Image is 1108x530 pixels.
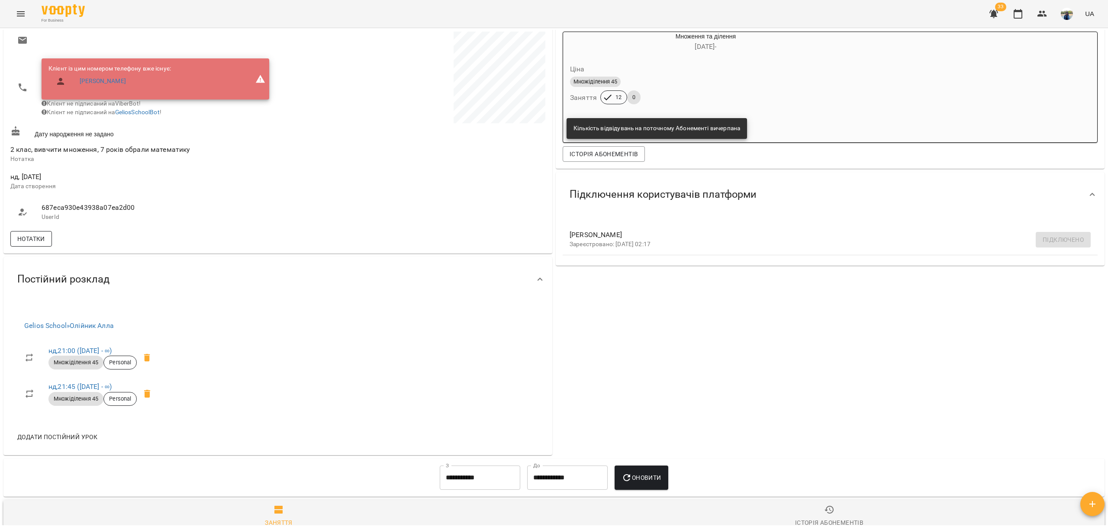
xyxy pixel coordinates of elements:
div: Дату народження не задано [9,124,278,140]
div: Множення та ділення [563,32,605,53]
div: Множення та ділення [605,32,807,53]
button: Множення та ділення[DATE]- ЦінаМножіділення 45Заняття120 [563,32,807,115]
span: 2 клас, вивчити множення, 7 років обрали математику [10,145,190,154]
span: For Business [42,18,85,23]
button: Оновити [615,466,668,490]
span: Нотатки [17,234,45,244]
button: Додати постійний урок [14,429,101,445]
span: 0 [627,93,641,101]
span: Personal [104,359,136,366]
a: [PERSON_NAME] [80,77,126,86]
span: 33 [995,3,1006,11]
a: GeliosSchoolBot [115,109,160,116]
span: Множіділення 45 [48,395,103,403]
span: Клієнт не підписаний на ! [42,109,161,116]
span: Додати постійний урок [17,432,97,442]
span: Оновити [622,472,661,483]
p: Нотатка [10,155,276,164]
div: Кількість відвідувань на поточному Абонементі вичерпана [573,121,740,136]
span: Клієнт не підписаний на ViberBot! [42,100,141,107]
h6: Ціна [570,63,585,75]
div: Підключення користувачів платформи [556,172,1105,217]
div: Історія абонементів [795,517,863,528]
span: Історія абонементів [570,149,638,159]
span: Множіділення 45 [570,78,621,86]
a: нд,21:00 ([DATE] - ∞) [48,347,112,355]
div: Постійний розклад [3,257,552,302]
span: Personal [104,395,136,403]
span: нд, [DATE] [10,172,276,182]
span: Множіділення 45 [48,359,103,366]
p: UserId [42,213,269,222]
ul: Клієнт із цим номером телефону вже існує: [48,64,171,93]
span: [DATE] - [695,42,716,51]
span: Видалити приватний урок Олійник Алла нд 21:45 клієнта Діана Михайлова [137,383,158,404]
span: 12 [610,93,627,101]
div: Заняття [265,517,293,528]
button: Історія абонементів [563,146,645,162]
span: [PERSON_NAME] [570,230,1077,240]
a: нд,21:45 ([DATE] - ∞) [48,382,112,391]
span: UA [1085,9,1094,18]
span: Видалити приватний урок Олійник Алла нд 21:00 клієнта Діана Михайлова [137,347,158,368]
button: Нотатки [10,231,52,247]
span: Постійний розклад [17,273,110,286]
button: UA [1082,6,1098,22]
span: Підключення користувачів платформи [570,188,757,201]
img: Voopty Logo [42,4,85,17]
img: 79bf113477beb734b35379532aeced2e.jpg [1061,8,1073,20]
p: Дата створення [10,182,276,191]
span: 687eca930e43938a07ea2d00 [42,202,269,213]
button: Menu [10,3,31,24]
h6: Заняття [570,92,597,104]
a: Gelios School»Олійник Алла [24,321,114,330]
p: Зареєстровано: [DATE] 02:17 [570,240,1077,249]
